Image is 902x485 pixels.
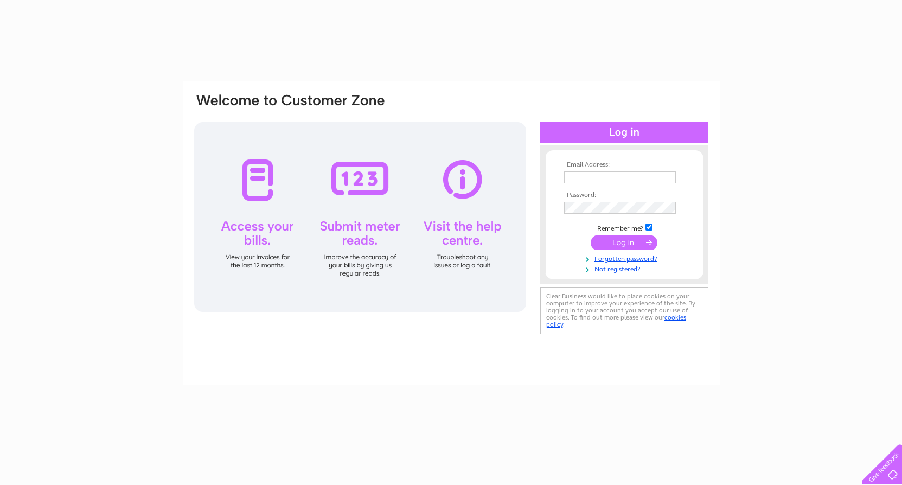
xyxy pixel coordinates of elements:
[564,253,687,263] a: Forgotten password?
[561,192,687,199] th: Password:
[591,235,657,250] input: Submit
[546,314,686,328] a: cookies policy
[561,222,687,233] td: Remember me?
[540,287,708,334] div: Clear Business would like to place cookies on your computer to improve your experience of the sit...
[561,161,687,169] th: Email Address:
[564,263,687,273] a: Not registered?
